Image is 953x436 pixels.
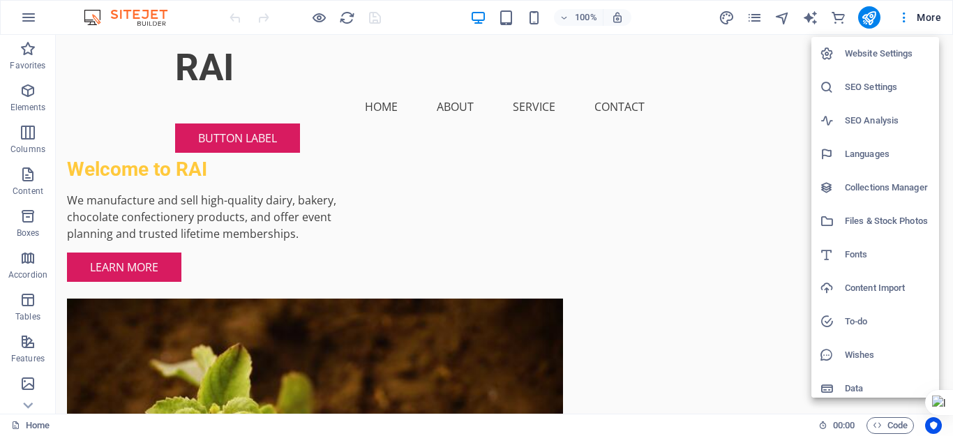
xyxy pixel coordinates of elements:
h6: Languages [845,146,931,163]
h6: Files & Stock Photos [845,213,931,230]
h6: Website Settings [845,45,931,62]
h6: SEO Analysis [845,112,931,129]
h6: Collections Manager [845,179,931,196]
h6: Data [845,380,931,397]
h6: Content Import [845,280,931,296]
h6: Wishes [845,347,931,363]
h6: Fonts [845,246,931,263]
h6: SEO Settings [845,79,931,96]
h6: To-do [845,313,931,330]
